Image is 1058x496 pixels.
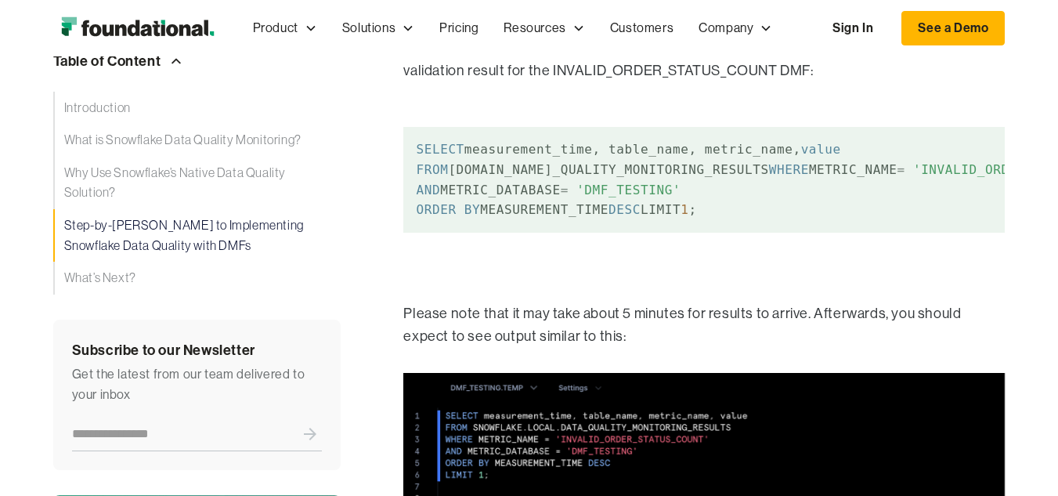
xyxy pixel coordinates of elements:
[403,302,1005,348] p: Please note that it may take about 5 minutes for results to arrive. Afterwards, you should expect...
[416,162,448,177] span: FROM
[53,124,341,157] a: What is Snowflake Data Quality Monitoring?
[403,37,1005,82] p: Let’s verify that we indeed see the DMF validation errors. This query will show the latest valida...
[427,2,491,54] a: Pricing
[53,92,341,125] a: Introduction
[298,418,322,451] input: Submit
[416,142,464,157] span: SELECT
[504,18,565,38] div: Resources
[464,202,480,217] span: BY
[561,183,569,197] span: =
[53,209,341,262] a: Step-by-[PERSON_NAME] to Implementing Snowflake Data Quality with DMFs
[342,18,395,38] div: Solutions
[53,13,222,44] a: home
[403,127,1005,232] code: measurement_time, table_name, metric_name, [DOMAIN_NAME]_QUALITY_MONITORING_RESULTS METRIC_NAME M...
[817,12,889,45] a: Sign In
[167,52,186,71] img: Arrow
[416,183,440,197] span: AND
[686,2,785,54] div: Company
[416,202,456,217] span: ORDER
[330,2,427,54] div: Solutions
[901,11,1005,45] a: See a Demo
[576,183,681,197] span: 'DMF_TESTING'
[491,2,597,54] div: Resources
[253,18,298,38] div: Product
[53,49,161,73] div: Table of Content
[72,418,323,451] form: Newsletter Form
[53,262,341,295] a: What’s Next?
[897,162,905,177] span: =
[53,157,341,209] a: Why Use Snowflake’s Native Data Quality Solution?
[598,2,686,54] a: Customers
[608,202,641,217] span: DESC
[980,421,1058,496] iframe: Chat Widget
[801,142,841,157] span: value
[72,364,323,404] div: Get the latest from our team delivered to your inbox
[769,162,809,177] span: WHERE
[240,2,330,54] div: Product
[72,339,323,362] div: Subscribe to our Newsletter
[699,18,753,38] div: Company
[681,202,688,217] span: 1
[53,13,222,44] img: Foundational Logo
